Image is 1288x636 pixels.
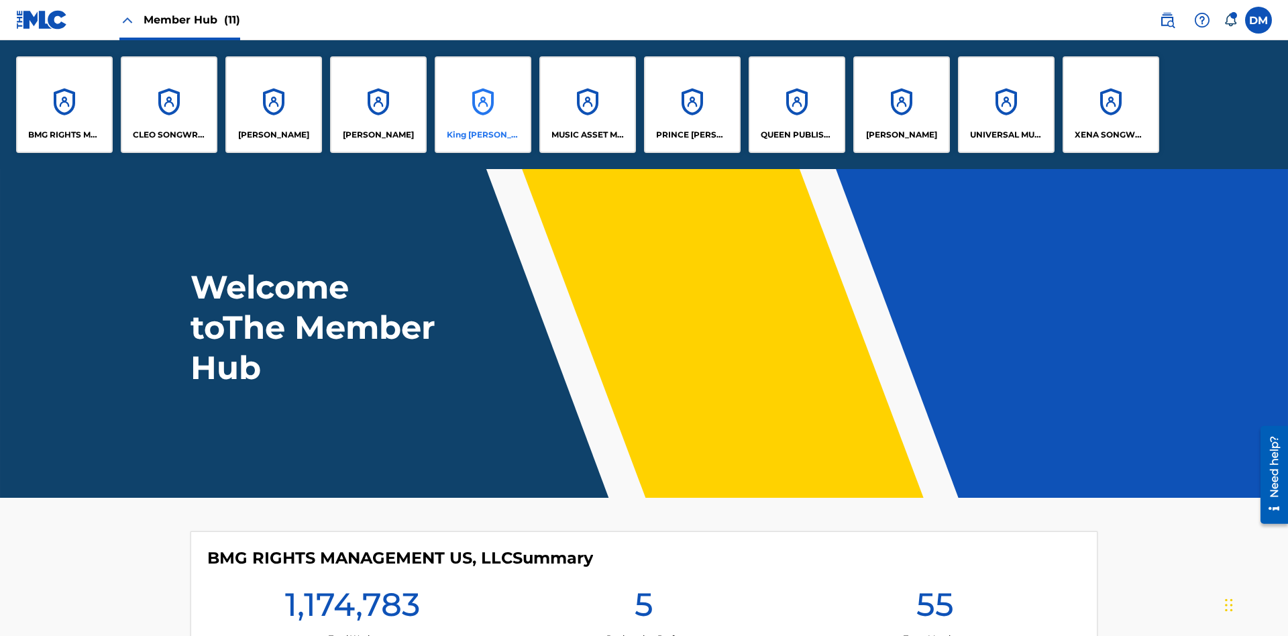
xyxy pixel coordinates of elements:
a: AccountsQUEEN PUBLISHA [749,56,845,153]
img: search [1159,12,1175,28]
a: Accounts[PERSON_NAME] [330,56,427,153]
div: User Menu [1245,7,1272,34]
p: MUSIC ASSET MANAGEMENT (MAM) [551,129,625,141]
img: MLC Logo [16,10,68,30]
a: AccountsCLEO SONGWRITER [121,56,217,153]
a: Public Search [1154,7,1181,34]
a: Accounts[PERSON_NAME] [853,56,950,153]
p: XENA SONGWRITER [1075,129,1148,141]
h4: BMG RIGHTS MANAGEMENT US, LLC [207,548,593,568]
p: PRINCE MCTESTERSON [656,129,729,141]
p: CLEO SONGWRITER [133,129,206,141]
a: AccountsUNIVERSAL MUSIC PUB GROUP [958,56,1055,153]
p: King McTesterson [447,129,520,141]
iframe: Resource Center [1250,421,1288,531]
a: AccountsPRINCE [PERSON_NAME] [644,56,741,153]
h1: 5 [635,584,653,633]
p: UNIVERSAL MUSIC PUB GROUP [970,129,1043,141]
a: AccountsBMG RIGHTS MANAGEMENT US, LLC [16,56,113,153]
div: Drag [1225,585,1233,625]
p: BMG RIGHTS MANAGEMENT US, LLC [28,129,101,141]
a: AccountsMUSIC ASSET MANAGEMENT (MAM) [539,56,636,153]
span: Member Hub [144,12,240,28]
a: AccountsKing [PERSON_NAME] [435,56,531,153]
span: (11) [224,13,240,26]
img: help [1194,12,1210,28]
img: Close [119,12,136,28]
h1: 1,174,783 [285,584,420,633]
p: ELVIS COSTELLO [238,129,309,141]
h1: Welcome to The Member Hub [191,267,441,388]
iframe: Chat Widget [1221,572,1288,636]
a: AccountsXENA SONGWRITER [1063,56,1159,153]
p: RONALD MCTESTERSON [866,129,937,141]
p: EYAMA MCSINGER [343,129,414,141]
a: Accounts[PERSON_NAME] [225,56,322,153]
h1: 55 [916,584,954,633]
div: Help [1189,7,1216,34]
div: Notifications [1224,13,1237,27]
p: QUEEN PUBLISHA [761,129,834,141]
